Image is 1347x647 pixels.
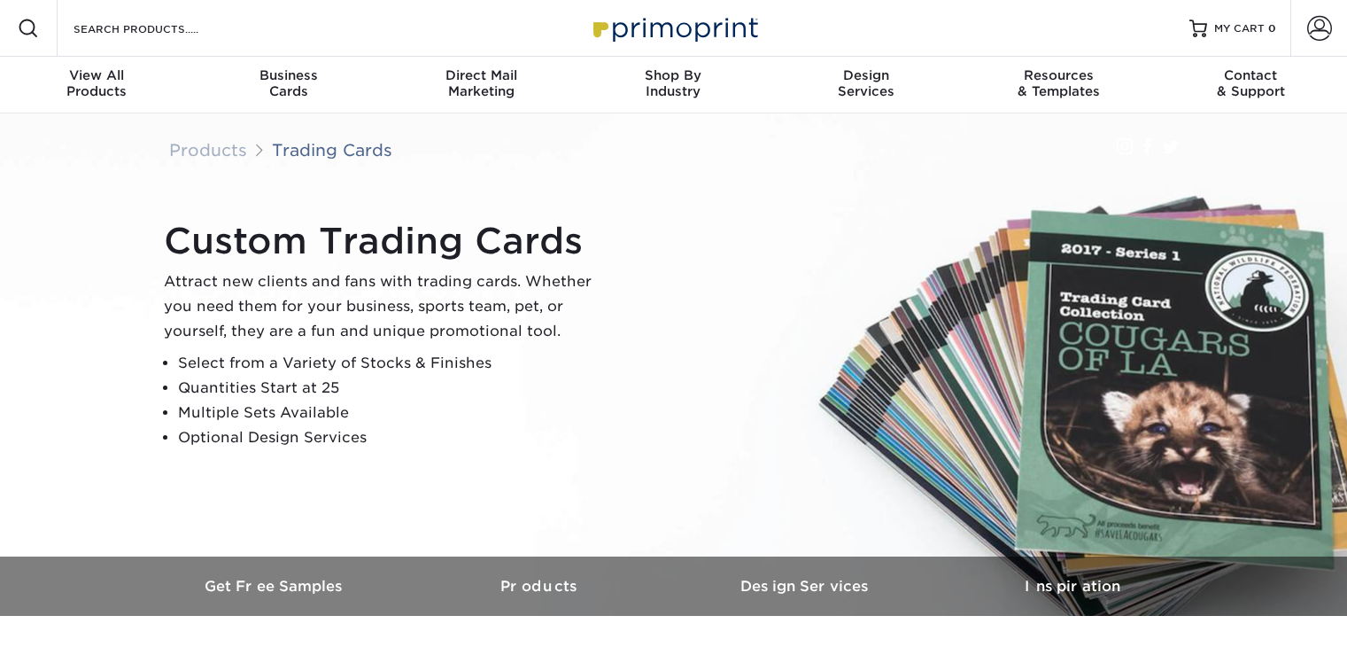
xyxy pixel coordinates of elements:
a: Trading Cards [272,140,392,160]
a: Shop ByIndustry [577,57,770,113]
span: Direct Mail [385,67,577,83]
div: & Support [1155,67,1347,99]
span: 0 [1268,22,1276,35]
a: Products [169,140,247,160]
li: Quantities Start at 25 [178,376,607,401]
a: Products [408,557,674,616]
h3: Products [408,578,674,595]
a: Contact& Support [1155,57,1347,113]
span: Business [192,67,384,83]
a: Design Services [674,557,940,616]
p: Attract new clients and fans with trading cards. Whether you need them for your business, sports ... [164,269,607,344]
h3: Inspiration [940,578,1205,595]
h3: Get Free Samples [143,578,408,595]
a: Resources& Templates [962,57,1154,113]
span: Resources [962,67,1154,83]
span: Design [770,67,962,83]
span: MY CART [1214,21,1265,36]
h1: Custom Trading Cards [164,220,607,262]
li: Select from a Variety of Stocks & Finishes [178,351,607,376]
a: Get Free Samples [143,557,408,616]
div: Marketing [385,67,577,99]
span: Contact [1155,67,1347,83]
a: Direct MailMarketing [385,57,577,113]
img: Primoprint [585,9,763,47]
div: Industry [577,67,770,99]
a: DesignServices [770,57,962,113]
a: Inspiration [940,557,1205,616]
li: Multiple Sets Available [178,401,607,425]
div: Services [770,67,962,99]
h3: Design Services [674,578,940,595]
div: & Templates [962,67,1154,99]
input: SEARCH PRODUCTS..... [72,18,244,39]
li: Optional Design Services [178,425,607,450]
a: BusinessCards [192,57,384,113]
span: Shop By [577,67,770,83]
div: Cards [192,67,384,99]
